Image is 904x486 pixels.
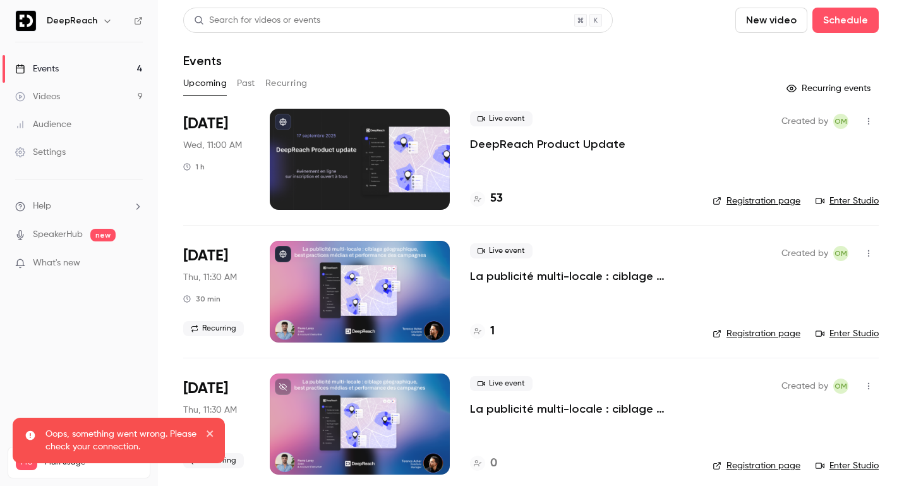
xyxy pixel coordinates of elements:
span: Created by [781,379,828,394]
span: [DATE] [183,246,228,266]
a: Enter Studio [816,459,879,472]
img: DeepReach [16,11,36,31]
div: 30 min [183,294,220,304]
a: La publicité multi-locale : ciblage géographique, best practices médias et performance des campagnes [470,269,692,284]
h4: 53 [490,190,503,207]
a: Enter Studio [816,327,879,340]
button: close [206,428,215,443]
span: Live event [470,111,533,126]
h4: 0 [490,455,497,472]
span: OM [835,379,847,394]
button: Past [237,73,255,94]
div: Jan 8 Thu, 11:30 AM (Europe/Paris) [183,374,250,475]
span: Olivier Milcent [833,114,848,129]
span: [DATE] [183,114,228,134]
span: Help [33,200,51,213]
span: Created by [781,246,828,261]
span: Olivier Milcent [833,379,848,394]
div: Audience [15,118,71,131]
a: SpeakerHub [33,228,83,241]
div: 1 h [183,162,205,172]
button: New video [735,8,807,33]
a: Registration page [713,195,800,207]
button: Recurring [265,73,308,94]
span: OM [835,246,847,261]
span: Live event [470,376,533,391]
span: Created by [781,114,828,129]
a: Registration page [713,459,800,472]
span: [DATE] [183,379,228,399]
span: Live event [470,243,533,258]
a: 1 [470,323,495,340]
span: What's new [33,257,80,270]
button: Recurring events [781,78,879,99]
div: Search for videos or events [194,14,320,27]
a: 53 [470,190,503,207]
span: OM [835,114,847,129]
li: help-dropdown-opener [15,200,143,213]
span: Wed, 11:00 AM [183,139,242,152]
div: Nov 13 Thu, 11:30 AM (Europe/Paris) [183,241,250,342]
a: Registration page [713,327,800,340]
a: DeepReach Product Update [470,137,625,152]
button: Upcoming [183,73,227,94]
span: Thu, 11:30 AM [183,404,237,416]
h1: Events [183,53,222,68]
div: Settings [15,146,66,159]
button: Schedule [812,8,879,33]
h6: DeepReach [47,15,97,27]
span: Recurring [183,321,244,336]
a: 0 [470,455,497,472]
a: La publicité multi-locale : ciblage géographique, best practices médias et performance des campagnes [470,401,692,416]
p: Oops, something went wrong. Please check your connection. [45,428,197,453]
a: Enter Studio [816,195,879,207]
span: new [90,229,116,241]
span: Thu, 11:30 AM [183,271,237,284]
div: Videos [15,90,60,103]
iframe: Noticeable Trigger [128,258,143,269]
h4: 1 [490,323,495,340]
div: Events [15,63,59,75]
div: Sep 17 Wed, 11:00 AM (Europe/Paris) [183,109,250,210]
span: Olivier Milcent [833,246,848,261]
